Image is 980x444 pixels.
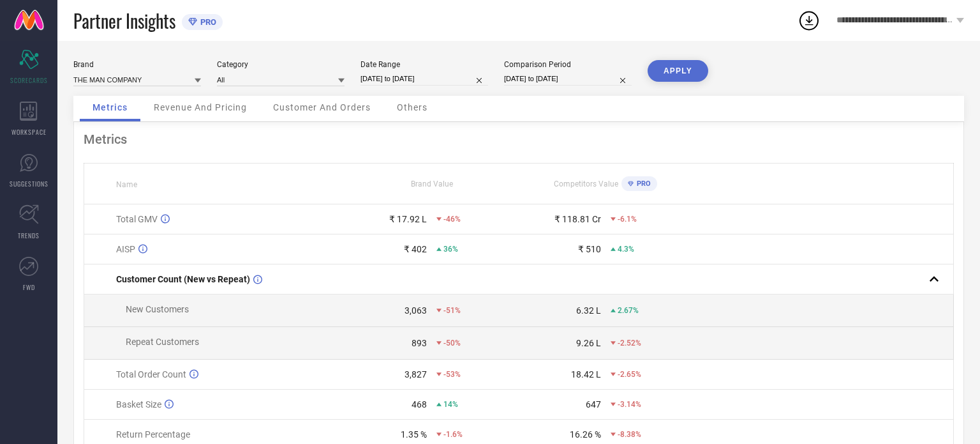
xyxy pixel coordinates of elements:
span: -8.38% [618,430,641,439]
span: -1.6% [443,430,463,439]
span: Others [397,102,427,112]
span: -3.14% [618,400,641,409]
span: Total Order Count [116,369,186,379]
div: Open download list [798,9,820,32]
span: AISP [116,244,135,254]
span: 2.67% [618,306,639,315]
div: 3,063 [405,305,427,316]
div: 1.35 % [401,429,427,440]
span: Brand Value [411,180,453,188]
span: New Customers [126,304,189,314]
div: 468 [412,399,427,410]
span: Return Percentage [116,429,190,440]
div: Category [217,60,345,69]
span: PRO [197,17,216,27]
div: 893 [412,338,427,348]
span: -2.65% [618,370,641,379]
div: 18.42 L [571,369,601,379]
div: 647 [586,399,601,410]
button: APPLY [648,60,708,82]
span: -6.1% [618,215,637,224]
span: -46% [443,215,461,224]
span: Partner Insights [73,8,175,34]
span: PRO [634,180,651,188]
div: ₹ 17.92 L [389,214,427,224]
span: Total GMV [116,214,158,224]
div: 6.32 L [576,305,601,316]
div: ₹ 402 [404,244,427,254]
div: ₹ 118.81 Cr [554,214,601,224]
span: Basket Size [116,399,161,410]
div: Metrics [84,132,954,147]
span: Repeat Customers [126,337,199,347]
span: -51% [443,306,461,315]
span: 36% [443,245,458,254]
div: ₹ 510 [578,244,601,254]
span: 14% [443,400,458,409]
span: Customer And Orders [273,102,371,112]
span: Customer Count (New vs Repeat) [116,274,250,284]
div: 9.26 L [576,338,601,348]
div: Comparison Period [504,60,632,69]
span: TRENDS [18,231,40,240]
span: -2.52% [618,339,641,348]
span: Metrics [93,102,128,112]
span: SCORECARDS [10,75,48,85]
span: -53% [443,370,461,379]
span: Competitors Value [554,180,618,188]
div: 3,827 [405,369,427,379]
div: Brand [73,60,201,69]
div: 16.26 % [570,429,601,440]
span: FWD [23,282,35,292]
span: Name [116,180,137,189]
span: -50% [443,339,461,348]
span: SUGGESTIONS [10,179,48,188]
span: WORKSPACE [11,127,47,137]
input: Select comparison period [504,72,632,86]
span: Revenue And Pricing [154,102,247,112]
span: 4.3% [618,245,634,254]
div: Date Range [360,60,488,69]
input: Select date range [360,72,488,86]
